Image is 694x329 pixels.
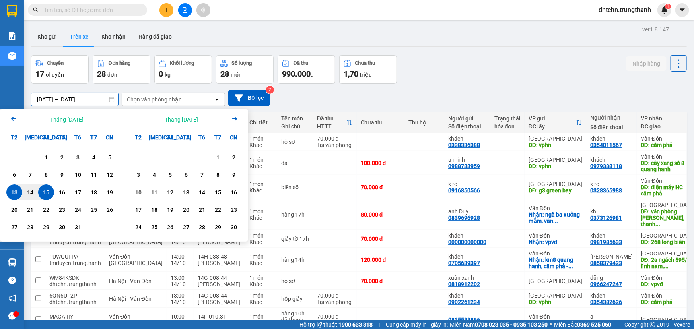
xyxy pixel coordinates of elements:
[8,258,16,267] img: warehouse-icon
[41,205,52,215] div: 22
[6,184,22,200] div: Selected start date. Thứ Hai, tháng 10 13 2025. It's available.
[86,202,102,218] div: Choose Thứ Bảy, tháng 10 25 2025. It's available.
[146,167,162,183] div: Choose Thứ Ba, tháng 11 4 2025. It's available.
[22,184,38,200] div: Choose Thứ Ba, tháng 10 14 2025. It's available.
[448,208,486,215] div: anh Duy
[590,232,633,239] div: khách
[70,130,86,145] div: T6
[344,69,358,79] span: 1,70
[31,55,89,84] button: Chuyến17chuyến
[281,115,309,122] div: Tên món
[63,27,95,46] button: Trên xe
[102,130,118,145] div: CN
[8,32,16,40] img: solution-icon
[38,130,54,145] div: T4
[231,72,242,78] span: món
[170,60,194,66] div: Khối lượng
[448,135,486,142] div: khách
[196,170,208,180] div: 7
[86,167,102,183] div: Choose Thứ Bảy, tháng 10 11 2025. It's available.
[165,116,198,124] div: Tháng [DATE]
[361,160,400,166] div: 100.000 đ
[553,218,558,224] span: ...
[360,72,372,78] span: triệu
[230,114,239,124] svg: Arrow Right
[529,135,582,142] div: [GEOGRAPHIC_DATA]
[228,153,239,162] div: 2
[41,188,52,197] div: 15
[54,219,70,235] div: Choose Thứ Năm, tháng 10 30 2025. It's available.
[130,202,146,218] div: Choose Thứ Hai, tháng 11 17 2025. It's available.
[41,153,52,162] div: 1
[448,123,486,130] div: Số điện thoại
[6,202,22,218] div: Choose Thứ Hai, tháng 10 20 2025. It's available.
[95,27,132,46] button: Kho nhận
[165,205,176,215] div: 19
[9,170,20,180] div: 6
[54,130,70,145] div: T5
[6,130,22,145] div: T2
[41,170,52,180] div: 8
[529,157,582,163] div: [GEOGRAPHIC_DATA]
[162,167,178,183] div: Choose Thứ Tư, tháng 11 5 2025. It's available.
[178,3,192,17] button: file-add
[104,153,115,162] div: 5
[97,69,106,79] span: 28
[448,142,480,148] div: 0338336388
[249,157,273,163] div: 1 món
[228,205,239,215] div: 23
[228,170,239,180] div: 9
[448,163,480,169] div: 0988733959
[529,257,582,269] div: Nhận: km8 quang hanh, cẩm phả - vpvđ
[529,250,582,257] div: Vân Đồn
[8,52,16,60] img: warehouse-icon
[38,202,54,218] div: Choose Thứ Tư, tháng 10 22 2025. It's available.
[281,184,309,190] div: biển số
[196,223,208,232] div: 28
[164,7,169,13] span: plus
[226,202,242,218] div: Choose Chủ Nhật, tháng 11 23 2025. It's available.
[181,170,192,180] div: 6
[133,223,144,232] div: 24
[171,260,190,266] div: 14/10
[162,130,178,145] div: T4
[165,188,176,197] div: 12
[54,167,70,183] div: Choose Thứ Năm, tháng 10 9 2025. It's available.
[361,211,400,218] div: 80.000 đ
[665,4,671,9] sup: 1
[448,215,480,221] div: 0839696928
[194,184,210,200] div: Choose Thứ Sáu, tháng 11 14 2025. It's available.
[86,149,102,165] div: Choose Thứ Bảy, tháng 10 4 2025. It's available.
[88,205,99,215] div: 25
[107,72,117,78] span: đơn
[56,205,68,215] div: 23
[104,205,115,215] div: 26
[590,208,633,215] div: kh
[56,223,68,232] div: 30
[361,184,400,190] div: 70.000 đ
[626,56,667,71] button: Nhập hàng
[47,60,64,66] div: Chuyến
[642,25,669,34] div: ver 1.8.147
[102,167,118,183] div: Choose Chủ Nhật, tháng 10 12 2025. It's available.
[44,6,138,14] input: Tìm tên, số ĐT hoặc mã đơn
[130,130,146,145] div: T2
[282,69,311,79] span: 990.000
[214,96,220,103] svg: open
[529,163,582,169] div: DĐ: vphn
[198,254,241,260] div: 14H-038.48
[56,170,68,180] div: 9
[590,187,622,194] div: 0328365988
[448,187,480,194] div: 0916850566
[339,55,397,84] button: Chưa thu1,70 triệu
[178,130,194,145] div: T5
[146,219,162,235] div: Choose Thứ Ba, tháng 11 25 2025. It's available.
[38,149,54,165] div: Choose Thứ Tư, tháng 10 1 2025. It's available.
[149,188,160,197] div: 11
[529,239,582,245] div: Nhận: vpvđ
[102,202,118,218] div: Choose Chủ Nhật, tháng 10 26 2025. It's available.
[529,211,582,224] div: Nhận: ngã ba xưởng mắm, vân đồn - vpvđ
[249,260,273,266] div: Khác
[31,27,63,46] button: Kho gửi
[162,184,178,200] div: Choose Thứ Tư, tháng 11 12 2025. It's available.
